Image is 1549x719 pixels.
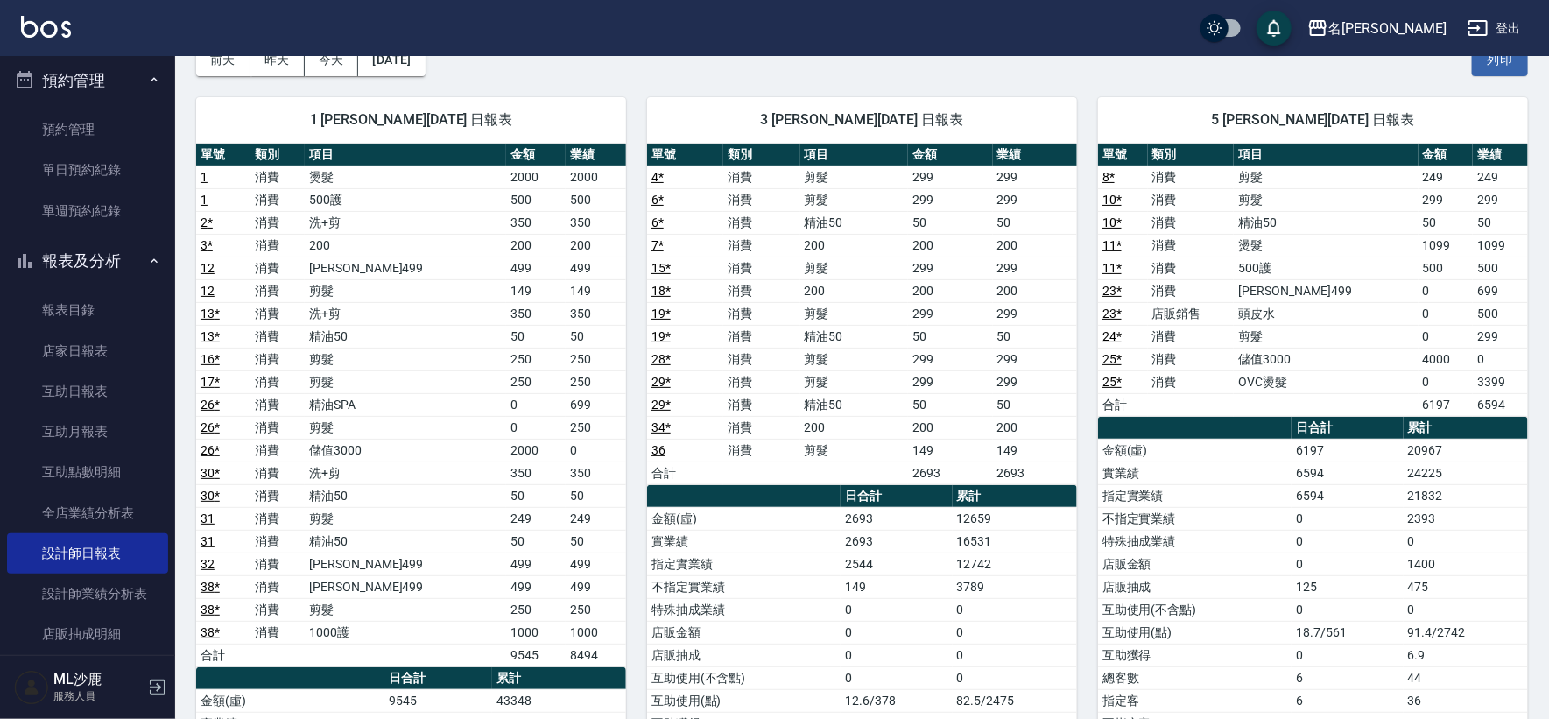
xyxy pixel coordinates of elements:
[566,530,626,553] td: 50
[1404,417,1528,440] th: 累計
[800,279,909,302] td: 200
[305,348,506,370] td: 剪髮
[1473,348,1528,370] td: 0
[7,533,168,574] a: 設計師日報表
[908,416,992,439] td: 200
[800,416,909,439] td: 200
[566,257,626,279] td: 499
[506,188,567,211] td: 500
[196,144,250,166] th: 單號
[566,393,626,416] td: 699
[1473,302,1528,325] td: 500
[506,439,567,462] td: 2000
[647,666,841,689] td: 互助使用(不含點)
[1234,370,1418,393] td: OVC燙髮
[723,393,799,416] td: 消費
[993,370,1077,393] td: 299
[1404,598,1528,621] td: 0
[1234,144,1418,166] th: 項目
[196,44,250,76] button: 前天
[53,671,143,688] h5: ML沙鹿
[1419,257,1474,279] td: 500
[250,188,305,211] td: 消費
[1292,644,1403,666] td: 0
[993,302,1077,325] td: 299
[506,393,567,416] td: 0
[566,416,626,439] td: 250
[250,348,305,370] td: 消費
[305,575,506,598] td: [PERSON_NAME]499
[953,644,1077,666] td: 0
[1404,439,1528,462] td: 20967
[647,553,841,575] td: 指定實業績
[800,211,909,234] td: 精油50
[1098,530,1292,553] td: 特殊抽成業績
[647,530,841,553] td: 實業績
[723,144,799,166] th: 類別
[506,348,567,370] td: 250
[1234,234,1418,257] td: 燙髮
[53,688,143,704] p: 服務人員
[908,393,992,416] td: 50
[1404,553,1528,575] td: 1400
[566,507,626,530] td: 249
[1419,211,1474,234] td: 50
[1404,507,1528,530] td: 2393
[841,507,952,530] td: 2693
[305,530,506,553] td: 精油50
[800,348,909,370] td: 剪髮
[908,234,992,257] td: 200
[506,166,567,188] td: 2000
[1292,621,1403,644] td: 18.7/561
[1419,279,1474,302] td: 0
[1119,111,1507,129] span: 5 [PERSON_NAME][DATE] 日報表
[566,279,626,302] td: 149
[723,370,799,393] td: 消費
[647,507,841,530] td: 金額(虛)
[566,166,626,188] td: 2000
[250,439,305,462] td: 消費
[993,211,1077,234] td: 50
[908,279,992,302] td: 200
[1292,484,1403,507] td: 6594
[1419,188,1474,211] td: 299
[953,575,1077,598] td: 3789
[7,412,168,452] a: 互助月報表
[1404,621,1528,644] td: 91.4/2742
[841,621,952,644] td: 0
[7,58,168,103] button: 預約管理
[651,443,665,457] a: 36
[1472,44,1528,76] button: 列印
[1473,325,1528,348] td: 299
[1148,166,1235,188] td: 消費
[14,670,49,705] img: Person
[841,575,952,598] td: 149
[908,462,992,484] td: 2693
[1234,166,1418,188] td: 剪髮
[1328,18,1447,39] div: 名[PERSON_NAME]
[1473,393,1528,416] td: 6594
[800,302,909,325] td: 剪髮
[7,331,168,371] a: 店家日報表
[953,553,1077,575] td: 12742
[1419,144,1474,166] th: 金額
[668,111,1056,129] span: 3 [PERSON_NAME][DATE] 日報表
[305,44,359,76] button: 今天
[506,211,567,234] td: 350
[993,279,1077,302] td: 200
[800,188,909,211] td: 剪髮
[647,462,723,484] td: 合計
[506,553,567,575] td: 499
[1292,507,1403,530] td: 0
[250,234,305,257] td: 消費
[1098,144,1528,417] table: a dense table
[908,302,992,325] td: 299
[566,348,626,370] td: 250
[196,644,250,666] td: 合計
[1098,484,1292,507] td: 指定實業績
[201,534,215,548] a: 31
[305,439,506,462] td: 儲值3000
[1098,598,1292,621] td: 互助使用(不含點)
[908,211,992,234] td: 50
[647,598,841,621] td: 特殊抽成業績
